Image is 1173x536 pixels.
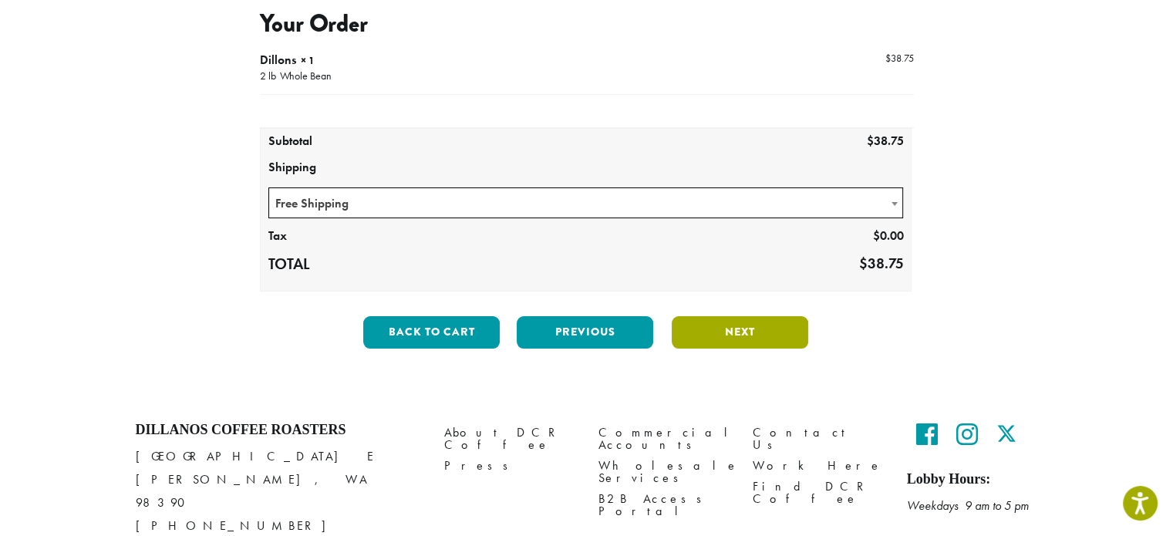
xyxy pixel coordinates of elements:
th: Tax [261,224,391,250]
button: Previous [517,316,653,349]
h5: Lobby Hours: [907,471,1038,488]
button: Next [672,316,808,349]
span: $ [866,133,873,149]
span: Free Shipping [268,187,904,218]
span: $ [858,254,867,273]
span: $ [872,228,879,244]
a: Contact Us [753,422,884,455]
p: 2 lb [260,69,276,85]
h4: Dillanos Coffee Roasters [136,422,421,439]
span: Free Shipping [269,188,903,218]
bdi: 38.75 [858,254,903,273]
span: Dillons [260,52,296,68]
p: Whole Bean [276,69,332,85]
a: Press [444,455,575,476]
a: Wholesale Services [598,455,730,488]
strong: × 1 [301,53,315,67]
a: About DCR Coffee [444,422,575,455]
a: Commercial Accounts [598,422,730,455]
em: Weekdays 9 am to 5 pm [907,497,1029,514]
button: Back to cart [363,316,500,349]
h3: Your Order [260,9,914,39]
bdi: 38.75 [866,133,903,149]
th: Subtotal [261,129,391,155]
a: Find DCR Coffee [753,477,884,510]
th: Total [261,250,391,279]
span: $ [885,52,891,65]
bdi: 0.00 [872,228,903,244]
a: Work Here [753,455,884,476]
a: B2B Access Portal [598,489,730,522]
th: Shipping [261,155,912,181]
bdi: 38.75 [885,52,914,65]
